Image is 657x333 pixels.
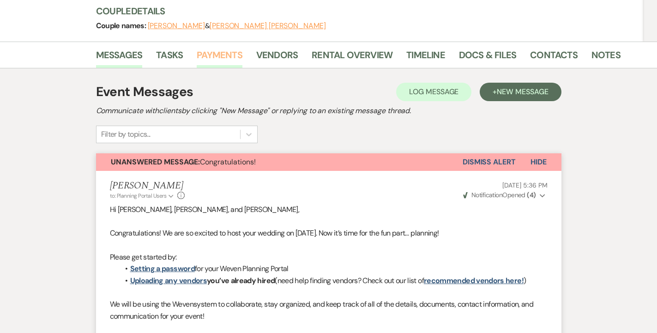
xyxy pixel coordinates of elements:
[130,264,195,273] a: Setting a password
[110,192,175,200] button: to: Planning Portal Users
[101,129,151,140] div: Filter by topics...
[462,190,548,200] button: NotificationOpened (4)
[409,87,458,97] span: Log Message
[110,299,534,321] span: system to collaborate, stay organized, and keep track of all of the details, documents, contact i...
[96,21,148,30] span: Couple names:
[148,22,205,30] button: [PERSON_NAME]
[110,205,299,214] span: Hi [PERSON_NAME], [PERSON_NAME], and [PERSON_NAME],
[148,21,326,30] span: &
[527,191,536,199] strong: ( 4 )
[497,87,548,97] span: New Message
[459,48,516,68] a: Docs & Files
[312,48,392,68] a: Rental Overview
[275,276,424,285] span: (need help finding vendors? Check out our list of
[256,48,298,68] a: Vendors
[96,105,561,116] h2: Communicate with clients by clicking "New Message" or replying to an existing message thread.
[156,48,183,68] a: Tasks
[111,157,200,167] strong: Unanswered Message:
[471,191,502,199] span: Notification
[396,83,471,101] button: Log Message
[516,153,561,171] button: Hide
[463,191,536,199] span: Opened
[96,153,463,171] button: Unanswered Message:Congratulations!
[110,299,193,309] span: We will be using the Weven
[480,83,561,101] button: +New Message
[406,48,445,68] a: Timeline
[424,276,524,285] a: recommended vendors here!
[502,181,547,189] span: [DATE] 5:36 PM
[110,252,177,262] span: Please get started by:
[96,5,613,18] h3: Couple Details
[195,264,289,273] span: for your Weven Planning Portal
[96,82,193,102] h1: Event Messages
[111,157,256,167] span: Congratulations!
[96,48,143,68] a: Messages
[530,157,547,167] span: Hide
[110,180,185,192] h5: [PERSON_NAME]
[130,276,207,285] a: Uploading any vendors
[130,276,275,285] strong: you’ve already hired
[524,276,526,285] span: )
[530,48,578,68] a: Contacts
[197,48,242,68] a: Payments
[110,228,439,238] span: Congratulations! We are so excited to host your wedding on [DATE]. Now it’s time for the fun part...
[463,153,516,171] button: Dismiss Alert
[591,48,621,68] a: Notes
[110,192,167,200] span: to: Planning Portal Users
[210,22,326,30] button: [PERSON_NAME] [PERSON_NAME]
